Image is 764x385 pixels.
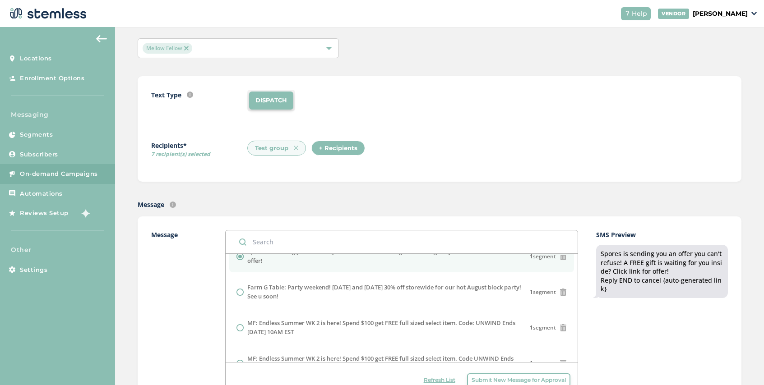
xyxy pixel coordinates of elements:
[96,35,107,42] img: icon-arrow-back-accent-c549486e.svg
[247,247,529,265] label: Spores is sending you an offer you can't refuse! A FREE gift is waiting for you inside? Click lin...
[20,54,52,63] span: Locations
[151,141,247,161] label: Recipients*
[151,90,181,100] label: Text Type
[249,92,293,110] li: DISPATCH
[530,324,533,331] strong: 1
[247,141,306,156] div: Test group
[530,359,533,367] strong: 1
[530,252,533,260] strong: 1
[751,12,757,15] img: icon_down-arrow-small-66adaf34.svg
[625,11,630,16] img: icon-help-white-03924b79.svg
[75,204,93,222] img: glitter-stars-b7820f95.gif
[20,170,98,179] span: On-demand Campaigns
[472,376,566,384] span: Submit New Message for Approval
[187,92,193,98] img: icon-info-236977d2.svg
[530,359,556,367] span: segment
[719,342,764,385] iframe: Chat Widget
[596,230,728,239] label: SMS Preview
[151,150,247,158] span: 7 recipient(s) selected
[20,266,47,275] span: Settings
[530,252,556,261] span: segment
[20,150,58,159] span: Subscribers
[658,9,689,19] div: VENDOR
[693,9,748,18] p: [PERSON_NAME]
[247,283,529,301] label: Farm G Table: Party weekend! [DATE] and [DATE] 30% off storewide for our hot August block party! ...
[247,319,529,336] label: MF: Endless Summer WK 2 is here! Spend $100 get FREE full sized select item. Code: UNWIND Ends [D...
[424,376,455,384] span: Refresh List
[530,288,533,296] strong: 1
[20,189,63,198] span: Automations
[530,324,556,332] span: segment
[632,9,647,18] span: Help
[530,288,556,296] span: segment
[247,354,529,372] label: MF: Endless Summer WK 2 is here! Spend $100 get FREE full sized select item. Code UNWIND Ends [DA...
[143,43,192,54] span: Mellow Fellow
[138,200,164,209] label: Message
[311,141,365,156] div: + Recipients
[20,209,69,218] span: Reviews Setup
[20,74,84,83] span: Enrollment Options
[20,130,53,139] span: Segments
[184,46,189,50] img: icon-close-accent-8a337256.svg
[226,230,577,253] input: Search
[601,249,723,293] div: Spores is sending you an offer you can't refuse! A FREE gift is waiting for you inside? Click lin...
[294,146,298,150] img: icon-x-62e4b235.svg
[170,202,176,208] img: icon-info-236977d2.svg
[7,5,87,23] img: logo-dark-0685b13c.svg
